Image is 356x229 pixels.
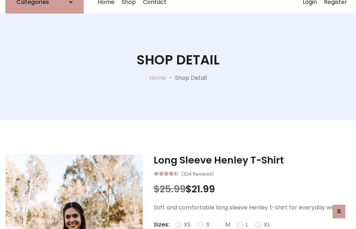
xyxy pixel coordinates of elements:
h3: $ [154,183,351,195]
h1: Shop Detail [137,52,219,68]
label: M [225,220,230,229]
span: 21.99 [192,182,215,196]
label: S [206,220,209,229]
p: - [166,74,175,82]
span: $25.99 [154,182,186,196]
p: Soft and comfortable long sleeve Henley t-shirt for everyday wear. [154,203,351,212]
label: XL [264,220,270,229]
label: XS [184,220,191,229]
a: Home [149,74,166,82]
label: L [246,220,248,229]
p: Shop Detail [175,74,207,82]
p: Sizes: [154,220,170,229]
h3: Long Sleeve Henley T-Shirt [154,155,351,166]
small: (324 Reviews) [181,169,214,178]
